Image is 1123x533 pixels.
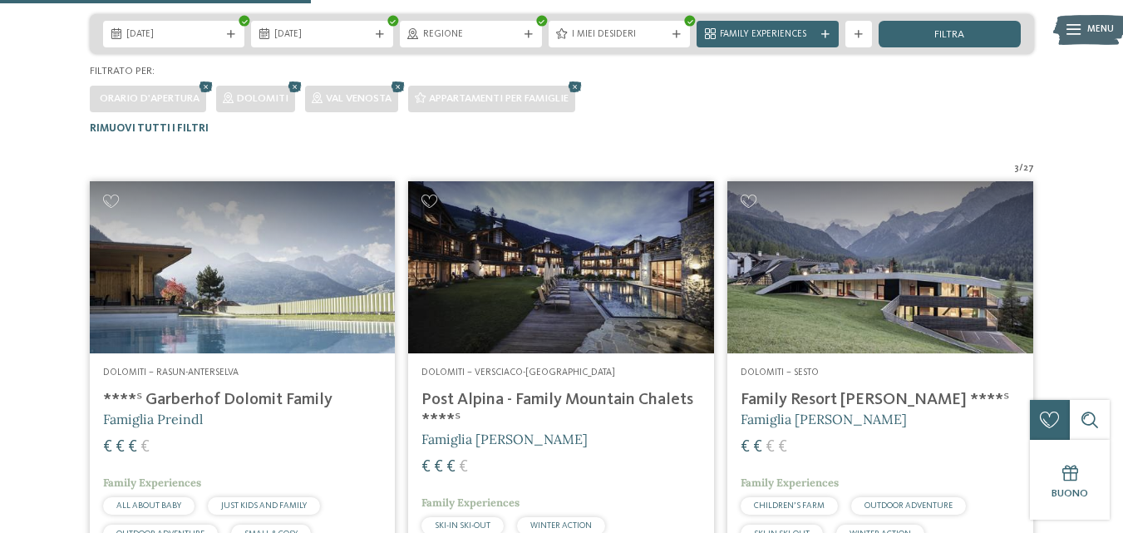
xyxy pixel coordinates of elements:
[778,439,787,456] span: €
[1030,440,1110,520] a: Buono
[864,501,953,510] span: OUTDOOR ADVENTURE
[116,439,125,456] span: €
[421,431,588,447] span: Famiglia [PERSON_NAME]
[116,501,181,510] span: ALL ABOUT BABY
[435,521,490,530] span: SKI-IN SKI-OUT
[720,28,815,42] span: Family Experiences
[103,368,239,378] span: Dolomiti – Rasun-Anterselva
[421,459,431,476] span: €
[237,93,288,104] span: Dolomiti
[326,93,392,104] span: Val Venosta
[741,390,1020,410] h4: Family Resort [PERSON_NAME] ****ˢ
[408,181,714,353] img: Post Alpina - Family Mountain Chalets ****ˢ
[274,28,370,42] span: [DATE]
[100,93,199,104] span: Orario d'apertura
[126,28,222,42] span: [DATE]
[90,181,396,353] img: Cercate un hotel per famiglie? Qui troverete solo i migliori!
[421,496,520,510] span: Family Experiences
[727,181,1033,353] img: Family Resort Rainer ****ˢ
[421,368,615,378] span: Dolomiti – Versciaco-[GEOGRAPHIC_DATA]
[103,411,203,427] span: Famiglia Preindl
[421,390,701,430] h4: Post Alpina - Family Mountain Chalets ****ˢ
[90,66,155,76] span: Filtrato per:
[1052,488,1088,499] span: Buono
[128,439,137,456] span: €
[741,476,839,490] span: Family Experiences
[434,459,443,476] span: €
[754,501,825,510] span: CHILDREN’S FARM
[1019,162,1023,175] span: /
[140,439,150,456] span: €
[530,521,592,530] span: WINTER ACTION
[1023,162,1034,175] span: 27
[753,439,762,456] span: €
[103,390,382,410] h4: ****ˢ Garberhof Dolomit Family
[741,368,819,378] span: Dolomiti – Sesto
[221,501,307,510] span: JUST KIDS AND FAMILY
[934,30,964,41] span: filtra
[103,439,112,456] span: €
[446,459,456,476] span: €
[90,123,209,134] span: Rimuovi tutti i filtri
[1014,162,1019,175] span: 3
[429,93,569,104] span: Appartamenti per famiglie
[423,28,519,42] span: Regione
[741,411,907,427] span: Famiglia [PERSON_NAME]
[103,476,201,490] span: Family Experiences
[459,459,468,476] span: €
[572,28,667,42] span: I miei desideri
[766,439,775,456] span: €
[741,439,750,456] span: €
